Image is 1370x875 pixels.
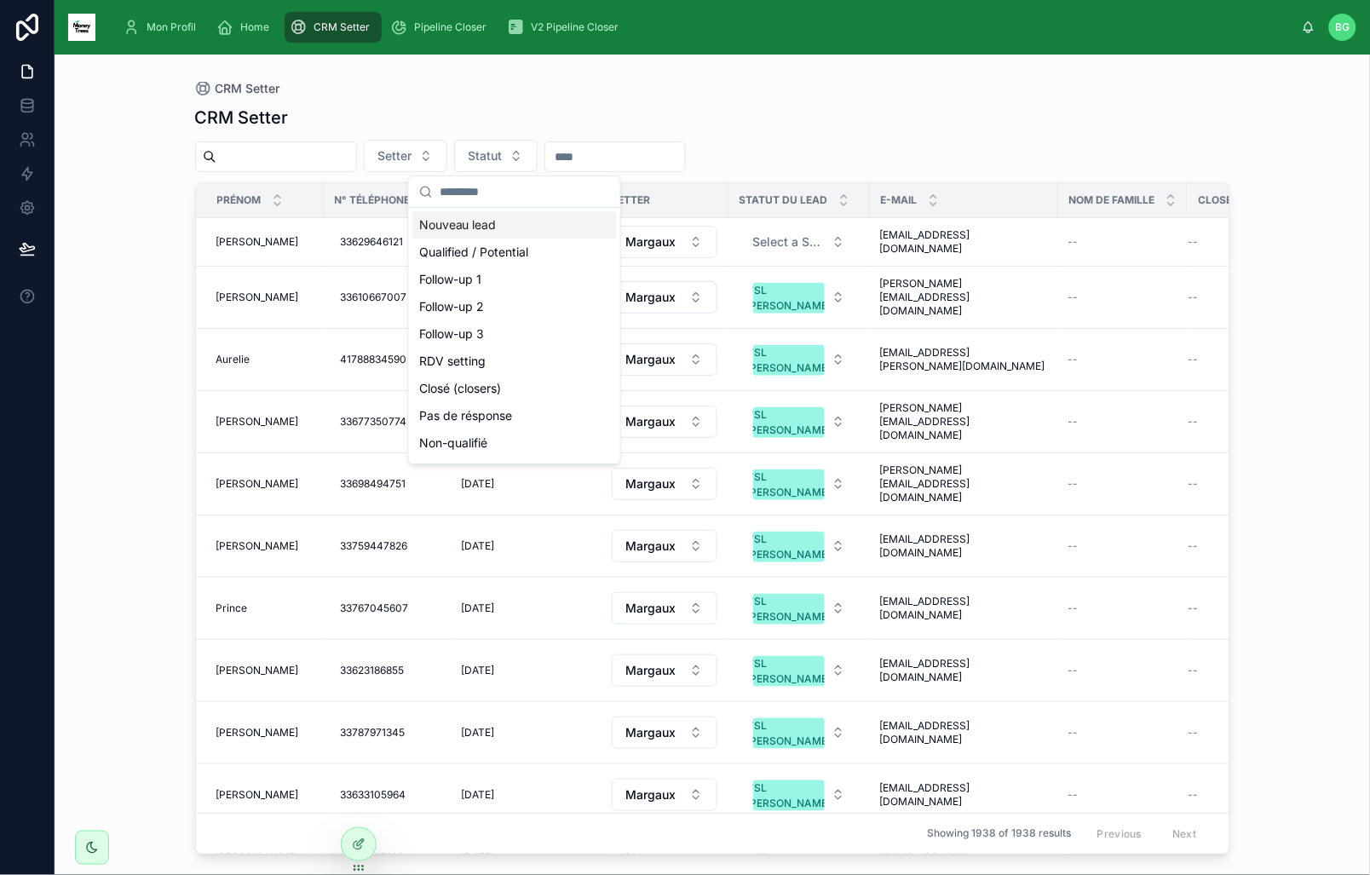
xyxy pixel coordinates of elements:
span: 33767045607 [341,602,409,615]
a: [DATE] [462,726,590,740]
span: -- [1068,415,1079,429]
span: E-mail [881,193,918,207]
a: Select Button [611,280,718,314]
span: Margaux [626,662,676,679]
button: Select Button [740,227,859,257]
span: Home [240,20,269,34]
a: 33767045607 [334,595,441,622]
div: Suggestions [409,208,620,463]
span: Showing 1938 of 1938 results [928,827,1072,841]
a: Select Button [611,778,718,812]
a: [EMAIL_ADDRESS][DOMAIN_NAME] [880,657,1048,684]
button: Select Button [612,343,717,376]
span: Margaux [626,413,676,430]
h1: CRM Setter [195,106,289,130]
span: 33633105964 [341,788,406,802]
a: Select Button [739,336,860,383]
a: Select Button [739,398,860,446]
span: N° Téléphone [335,193,411,207]
a: [EMAIL_ADDRESS][DOMAIN_NAME] [880,532,1048,560]
div: VSL [PERSON_NAME] [746,283,831,314]
button: Select Button [612,281,717,314]
a: 33610667007 [334,284,441,311]
span: -- [1068,664,1079,677]
span: Aurelie [216,353,250,366]
button: Select Button [740,523,859,569]
a: Select Button [611,716,718,750]
button: Select Button [612,226,717,258]
a: -- [1068,353,1177,366]
a: CRM Setter [285,12,382,43]
span: -- [1189,291,1199,304]
div: VSL [PERSON_NAME] [746,656,831,687]
a: -- [1068,477,1177,491]
span: Margaux [626,351,676,368]
span: [PERSON_NAME] [216,235,299,249]
span: -- [1189,415,1199,429]
a: [DATE] [462,539,590,553]
a: Select Button [739,226,860,258]
span: [PERSON_NAME] [216,539,299,553]
a: [DATE] [462,477,590,491]
a: -- [1189,664,1295,677]
span: Margaux [626,724,676,741]
span: [EMAIL_ADDRESS][DOMAIN_NAME] [880,228,1048,256]
a: Prince [216,602,314,615]
a: 33698494751 [334,470,441,498]
a: Select Button [611,225,718,259]
a: Select Button [739,273,860,321]
a: -- [1068,664,1177,677]
span: -- [1068,353,1079,366]
span: Setter [612,193,651,207]
span: [PERSON_NAME][EMAIL_ADDRESS][DOMAIN_NAME] [880,277,1048,318]
span: -- [1189,477,1199,491]
span: Margaux [626,538,676,555]
a: Select Button [739,647,860,694]
span: Statut [469,147,503,164]
div: Follow-up 1 [412,266,617,293]
span: [EMAIL_ADDRESS][DOMAIN_NAME] [880,595,1048,622]
a: Select Button [611,343,718,377]
button: Select Button [454,140,538,172]
div: VSL [PERSON_NAME] [746,594,831,625]
a: [PERSON_NAME] [216,664,314,677]
span: -- [1068,788,1079,802]
span: V2 Pipeline Closer [531,20,619,34]
span: Mon Profil [147,20,196,34]
a: -- [1068,539,1177,553]
button: Select Button [612,530,717,562]
span: [PERSON_NAME] [216,664,299,677]
span: [DATE] [462,664,495,677]
a: Select Button [739,771,860,819]
span: Statut du lead [740,193,828,207]
a: Select Button [611,653,718,688]
span: -- [1189,664,1199,677]
a: [PERSON_NAME][EMAIL_ADDRESS][DOMAIN_NAME] [880,401,1048,442]
div: Nouveau lead [412,211,617,239]
a: V2 Pipeline Closer [502,12,630,43]
a: [PERSON_NAME] [216,726,314,740]
span: [DATE] [462,726,495,740]
span: [PERSON_NAME] [216,726,299,740]
a: [EMAIL_ADDRESS][DOMAIN_NAME] [880,719,1048,746]
a: 33677350774 [334,408,441,435]
a: [EMAIL_ADDRESS][DOMAIN_NAME] [880,781,1048,809]
a: Select Button [611,529,718,563]
a: -- [1068,602,1177,615]
button: Select Button [612,717,717,749]
a: -- [1068,235,1177,249]
span: [PERSON_NAME] [216,477,299,491]
a: -- [1189,602,1295,615]
button: Select Button [612,406,717,438]
a: [DATE] [462,664,590,677]
a: [PERSON_NAME] [216,788,314,802]
div: VSL [PERSON_NAME] [746,469,831,500]
a: Aurelie [216,353,314,366]
span: BG [1336,20,1350,34]
a: 33629646121 [334,228,441,256]
span: Margaux [626,600,676,617]
a: -- [1068,726,1177,740]
span: -- [1189,539,1199,553]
